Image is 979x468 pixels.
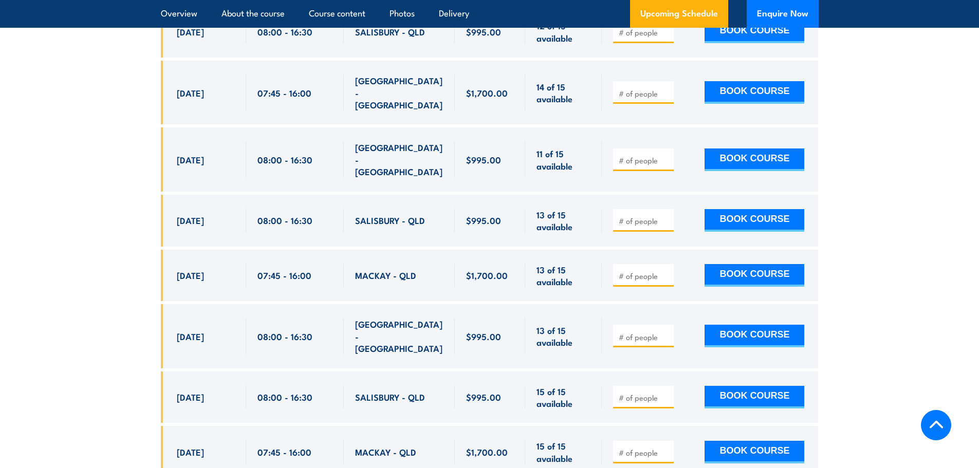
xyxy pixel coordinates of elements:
input: # of people [619,155,670,165]
span: MACKAY - QLD [355,446,416,458]
span: 08:00 - 16:30 [257,330,312,342]
input: # of people [619,332,670,342]
span: 08:00 - 16:30 [257,214,312,226]
input: # of people [619,88,670,99]
span: [DATE] [177,391,204,403]
span: 08:00 - 16:30 [257,391,312,403]
span: $995.00 [466,214,501,226]
input: # of people [619,271,670,281]
button: BOOK COURSE [705,81,804,104]
button: BOOK COURSE [705,209,804,232]
span: [GEOGRAPHIC_DATA] - [GEOGRAPHIC_DATA] [355,318,444,354]
span: 15 of 15 available [537,385,590,409]
span: 07:45 - 16:00 [257,87,311,99]
span: $1,700.00 [466,87,508,99]
span: [GEOGRAPHIC_DATA] - [GEOGRAPHIC_DATA] [355,74,444,110]
span: 15 of 15 available [537,440,590,464]
span: 08:00 - 16:30 [257,154,312,165]
span: 07:45 - 16:00 [257,269,311,281]
span: SALISBURY - QLD [355,391,425,403]
span: 12 of 15 available [537,20,590,44]
span: $1,700.00 [466,446,508,458]
span: [DATE] [177,26,204,38]
input: # of people [619,447,670,458]
span: $1,700.00 [466,269,508,281]
span: 13 of 15 available [537,264,590,288]
span: $995.00 [466,154,501,165]
span: [DATE] [177,214,204,226]
button: BOOK COURSE [705,441,804,463]
input: # of people [619,216,670,226]
button: BOOK COURSE [705,264,804,287]
button: BOOK COURSE [705,148,804,171]
span: SALISBURY - QLD [355,214,425,226]
span: [DATE] [177,446,204,458]
button: BOOK COURSE [705,21,804,43]
span: MACKAY - QLD [355,269,416,281]
span: [DATE] [177,269,204,281]
span: $995.00 [466,330,501,342]
span: 08:00 - 16:30 [257,26,312,38]
span: 13 of 15 available [537,324,590,348]
input: # of people [619,392,670,403]
button: BOOK COURSE [705,325,804,347]
span: [GEOGRAPHIC_DATA] - [GEOGRAPHIC_DATA] [355,141,444,177]
span: 07:45 - 16:00 [257,446,311,458]
span: [DATE] [177,330,204,342]
span: $995.00 [466,391,501,403]
span: 11 of 15 available [537,147,590,172]
span: [DATE] [177,87,204,99]
span: 13 of 15 available [537,209,590,233]
input: # of people [619,27,670,38]
span: [DATE] [177,154,204,165]
button: BOOK COURSE [705,386,804,408]
span: $995.00 [466,26,501,38]
span: SALISBURY - QLD [355,26,425,38]
span: 14 of 15 available [537,81,590,105]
